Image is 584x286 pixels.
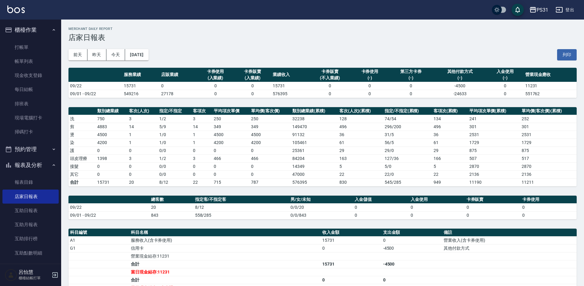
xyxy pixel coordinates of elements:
[2,260,59,274] a: 互助業績報表
[158,139,192,147] td: 1 / 0
[87,49,106,60] button: 昨天
[291,115,338,123] td: 32238
[488,68,522,75] div: 入金使用
[68,170,96,178] td: 其它
[468,107,520,115] th: 平均項次單價(累積)
[2,157,59,173] button: 報表及分析
[150,211,194,219] td: 843
[212,107,249,115] th: 平均項次單價
[432,162,468,170] td: 5
[68,147,96,154] td: 護
[520,147,577,154] td: 875
[2,22,59,38] button: 櫃檯作業
[68,33,577,42] h3: 店家日報表
[68,68,577,98] table: a dense table
[68,203,150,211] td: 09/22
[191,123,212,131] td: 14
[249,162,291,170] td: 0
[383,115,432,123] td: 74 / 54
[432,123,468,131] td: 496
[68,27,577,31] h2: Merchant Daily Report
[129,276,321,284] td: 合計
[338,154,383,162] td: 163
[2,97,59,111] a: 排班表
[321,244,382,252] td: 0
[338,131,383,139] td: 36
[382,276,442,284] td: 0
[388,90,433,98] td: 0
[235,68,270,75] div: 卡券販賣
[390,75,432,81] div: (-)
[351,90,389,98] td: 0
[338,178,383,186] td: 830
[249,178,291,186] td: 787
[96,162,128,170] td: 0
[212,147,249,154] td: 0
[249,139,291,147] td: 4200
[310,68,350,75] div: 卡券販賣
[125,49,148,60] button: [DATE]
[2,68,59,82] a: 現金收支登錄
[160,82,197,90] td: 0
[557,49,577,60] button: 列印
[383,178,432,186] td: 545/285
[68,107,577,186] table: a dense table
[212,139,249,147] td: 4200
[432,115,468,123] td: 134
[2,175,59,189] a: 報表目錄
[249,154,291,162] td: 466
[468,147,520,154] td: 875
[442,236,577,244] td: 營業收入(含卡券使用)
[338,123,383,131] td: 496
[96,107,128,115] th: 類別總業績
[2,204,59,218] a: 互助日報表
[353,68,387,75] div: 卡券使用
[249,115,291,123] td: 250
[158,107,192,115] th: 指定/不指定
[158,154,192,162] td: 1 / 2
[435,68,485,75] div: 其他付款方式
[353,196,409,204] th: 入金儲值
[321,229,382,237] th: 收入金額
[291,107,338,115] th: 類別總業績(累積)
[212,131,249,139] td: 4500
[382,236,442,244] td: 0
[468,115,520,123] td: 241
[383,162,432,170] td: 5 / 0
[212,178,249,186] td: 715
[468,139,520,147] td: 1729
[520,123,577,131] td: 301
[106,49,125,60] button: 今天
[2,190,59,204] a: 店家日報表
[338,115,383,123] td: 128
[129,236,321,244] td: 服務收入(含卡券使用)
[468,162,520,170] td: 2870
[249,107,291,115] th: 單均價(客次價)
[465,211,521,219] td: 0
[68,123,96,131] td: 剪
[524,68,577,82] th: 營業現金應收
[198,75,233,81] div: (入業績)
[158,131,192,139] td: 1 / 0
[291,170,338,178] td: 47000
[271,82,309,90] td: 15731
[432,170,468,178] td: 22
[68,115,96,123] td: 洗
[353,203,409,211] td: 0
[96,178,128,186] td: 15731
[271,90,309,98] td: 576395
[291,131,338,139] td: 91132
[486,82,524,90] td: 0
[383,139,432,147] td: 56 / 5
[409,203,465,211] td: 0
[234,90,271,98] td: 0
[129,268,321,276] td: 當日現金結存:11231
[96,170,128,178] td: 0
[409,196,465,204] th: 入金使用
[128,147,158,154] td: 0
[520,154,577,162] td: 517
[537,6,548,14] div: PS31
[234,82,271,90] td: 0
[158,170,192,178] td: 0 / 0
[520,162,577,170] td: 2870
